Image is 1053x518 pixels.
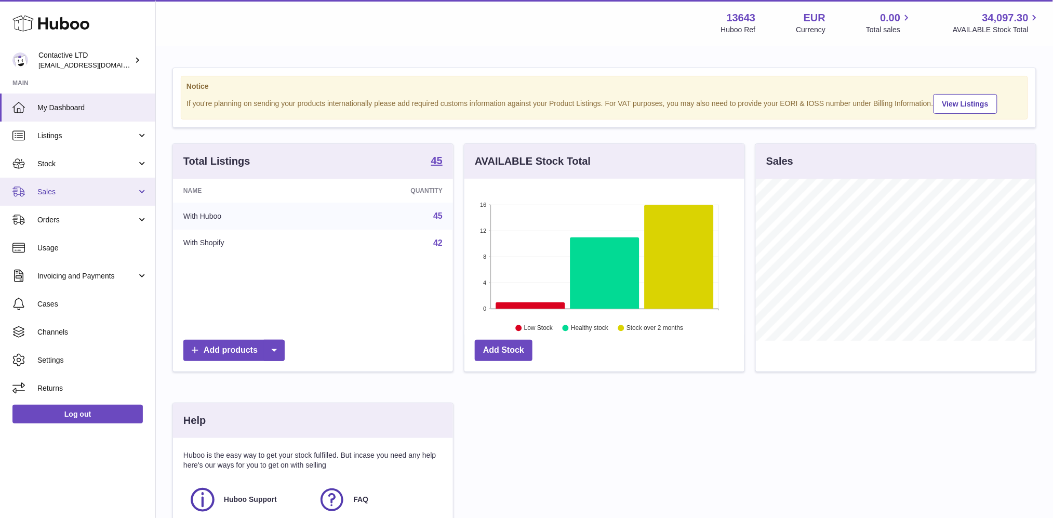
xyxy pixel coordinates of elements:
[483,280,486,286] text: 4
[483,254,486,260] text: 8
[37,243,148,253] span: Usage
[475,154,591,168] h3: AVAILABLE Stock Total
[37,355,148,365] span: Settings
[766,154,793,168] h3: Sales
[37,215,137,225] span: Orders
[12,405,143,423] a: Log out
[727,11,756,25] strong: 13643
[934,94,997,114] a: View Listings
[173,179,324,203] th: Name
[982,11,1029,25] span: 34,097.30
[37,103,148,113] span: My Dashboard
[431,155,443,166] strong: 45
[189,486,308,514] a: Huboo Support
[866,11,912,35] a: 0.00 Total sales
[37,187,137,197] span: Sales
[480,228,486,234] text: 12
[12,52,28,68] img: soul@SOWLhome.com
[627,325,683,332] text: Stock over 2 months
[224,495,277,504] span: Huboo Support
[318,486,437,514] a: FAQ
[721,25,756,35] div: Huboo Ref
[433,238,443,247] a: 42
[866,25,912,35] span: Total sales
[953,25,1041,35] span: AVAILABLE Stock Total
[186,92,1022,114] div: If you're planning on sending your products internationally please add required customs informati...
[796,25,826,35] div: Currency
[186,82,1022,91] strong: Notice
[37,271,137,281] span: Invoicing and Payments
[953,11,1041,35] a: 34,097.30 AVAILABLE Stock Total
[431,155,443,168] a: 45
[881,11,901,25] span: 0.00
[483,306,486,312] text: 0
[173,230,324,257] td: With Shopify
[480,202,486,208] text: 16
[804,11,825,25] strong: EUR
[571,325,609,332] text: Healthy stock
[183,414,206,428] h3: Help
[37,159,137,169] span: Stock
[183,450,443,470] p: Huboo is the easy way to get your stock fulfilled. But incase you need any help here's our ways f...
[38,50,132,70] div: Contactive LTD
[38,61,153,69] span: [EMAIL_ADDRESS][DOMAIN_NAME]
[433,211,443,220] a: 45
[524,325,553,332] text: Low Stock
[324,179,453,203] th: Quantity
[183,154,250,168] h3: Total Listings
[37,383,148,393] span: Returns
[37,131,137,141] span: Listings
[37,299,148,309] span: Cases
[173,203,324,230] td: With Huboo
[475,340,532,361] a: Add Stock
[183,340,285,361] a: Add products
[37,327,148,337] span: Channels
[353,495,368,504] span: FAQ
